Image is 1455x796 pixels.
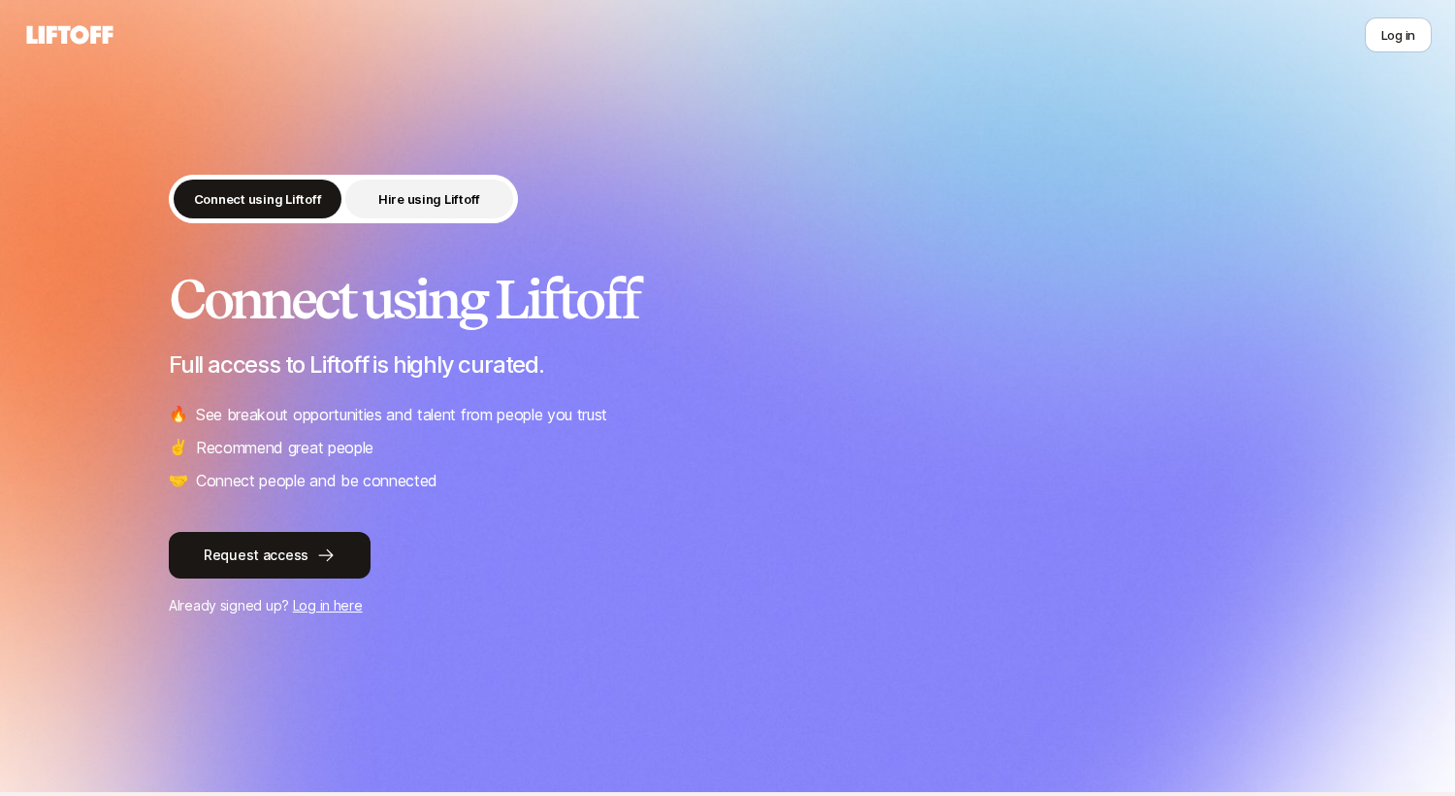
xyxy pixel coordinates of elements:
p: Hire using Liftoff [378,189,480,209]
button: Request access [169,532,371,579]
h2: Connect using Liftoff [169,270,1286,328]
a: Log in here [293,597,363,614]
span: 🔥 [169,402,188,427]
p: Recommend great people [196,435,373,460]
span: 🤝 [169,468,188,493]
p: Connect using Liftoff [194,189,322,209]
p: Connect people and be connected [196,468,437,493]
span: ✌️ [169,435,188,460]
p: Full access to Liftoff is highly curated. [169,351,1286,379]
a: Request access [169,532,1286,579]
p: Already signed up? [169,594,1286,617]
p: See breakout opportunities and talent from people you trust [196,402,607,427]
button: Log in [1365,17,1432,52]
